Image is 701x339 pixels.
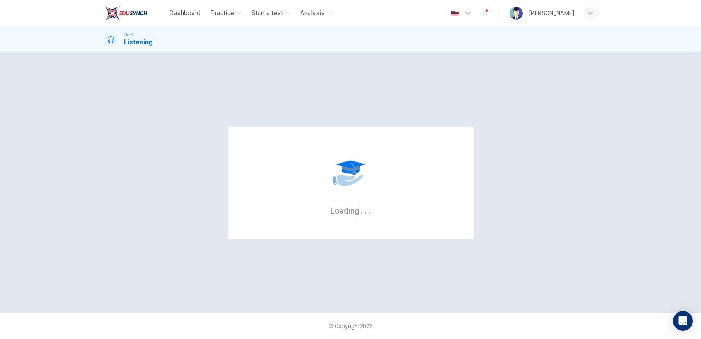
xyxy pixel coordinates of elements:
[329,323,373,330] span: © Copyright 2025
[450,10,460,16] img: en
[166,6,204,21] button: Dashboard
[210,8,234,18] span: Practice
[510,7,523,20] img: Profile picture
[104,5,147,21] img: EduSynch logo
[207,6,245,21] button: Practice
[330,205,371,216] h6: Loading
[104,5,166,21] a: EduSynch logo
[251,8,283,18] span: Start a test
[368,203,371,217] h6: .
[364,203,367,217] h6: .
[169,8,200,18] span: Dashboard
[248,6,294,21] button: Start a test
[124,32,133,37] span: CEFR
[673,311,693,331] div: Open Intercom Messenger
[297,6,336,21] button: Analysis
[300,8,325,18] span: Analysis
[124,37,153,47] h1: Listening
[360,203,363,217] h6: .
[529,8,574,18] div: [PERSON_NAME]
